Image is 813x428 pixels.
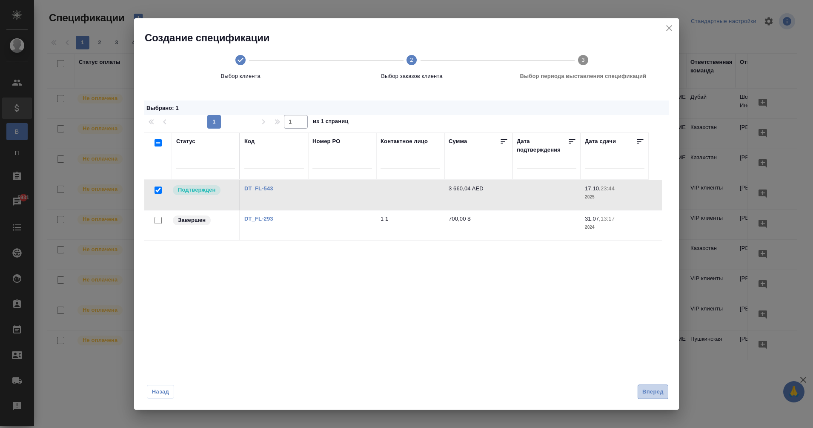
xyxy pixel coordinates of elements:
p: 17.10, [585,185,601,192]
p: 2024 [585,223,644,232]
div: Код [244,137,255,146]
span: Вперед [642,387,664,397]
span: Выбор клиента [158,72,323,80]
div: Статус [176,137,195,146]
div: Сумма [449,137,467,148]
p: 23:44 [601,185,615,192]
button: close [663,22,676,34]
p: 31.07, [585,215,601,222]
p: Завершен [178,216,206,224]
h2: Создание спецификации [145,31,679,45]
text: 2 [410,57,413,63]
div: Дата сдачи [585,137,616,148]
span: Выбор периода выставления спецификаций [501,72,665,80]
a: DT_FL-543 [244,185,273,192]
button: Вперед [638,385,668,399]
p: 13:17 [601,215,615,222]
span: Назад [152,388,169,396]
td: 1 1 [376,210,444,240]
p: 2025 [585,193,644,201]
a: DT_FL-293 [244,215,273,222]
p: Подтвержден [178,186,215,194]
button: Назад [147,385,174,399]
td: 700,00 $ [444,210,512,240]
text: 3 [581,57,584,63]
div: Дата подтверждения [517,137,568,154]
span: Выбрано : 1 [146,105,179,111]
span: из 1 страниц [313,116,349,129]
div: Контактное лицо [381,137,428,146]
span: Выбор заказов клиента [329,72,494,80]
td: 3 660,04 AED [444,180,512,210]
div: Номер PO [312,137,340,146]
